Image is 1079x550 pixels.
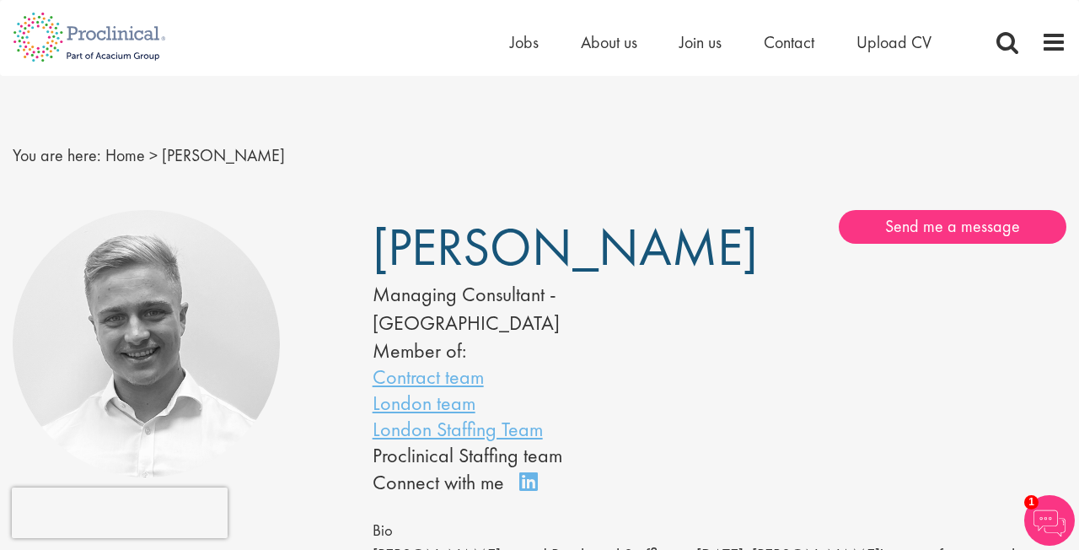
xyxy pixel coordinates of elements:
li: Proclinical Staffing team [373,442,669,468]
span: 1 [1024,495,1039,510]
img: Chatbot [1024,495,1075,546]
div: Managing Consultant - [GEOGRAPHIC_DATA] [373,280,669,338]
iframe: reCAPTCHA [12,488,228,538]
label: Member of: [373,337,466,364]
span: [PERSON_NAME] [162,144,285,166]
a: Upload CV [856,31,931,53]
span: Bio [373,520,393,541]
span: > [149,144,158,166]
a: Contact [764,31,814,53]
a: Contract team [373,364,484,390]
a: Jobs [510,31,539,53]
a: About us [581,31,637,53]
a: Send me a message [839,210,1066,244]
img: Joshua Bye [13,210,280,477]
span: You are here: [13,144,101,166]
a: London team [373,390,475,416]
a: Join us [679,31,722,53]
a: breadcrumb link [105,144,145,166]
span: [PERSON_NAME] [373,213,758,281]
a: London Staffing Team [373,416,543,442]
